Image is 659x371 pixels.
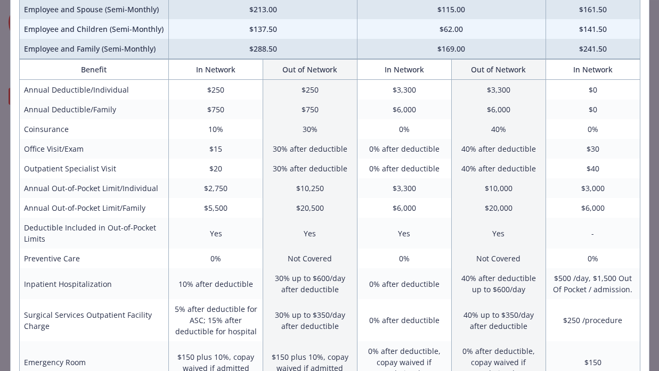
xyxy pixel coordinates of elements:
[357,80,451,100] td: $3,300
[357,19,546,39] td: $62.00
[546,39,640,59] td: $241.50
[546,159,640,178] td: $40
[546,178,640,198] td: $3,000
[19,218,169,249] td: Deductible Included in Out-of-Pocket Limits
[546,100,640,119] td: $0
[357,218,451,249] td: Yes
[19,159,169,178] td: Outpatient Specialist Visit
[19,198,169,218] td: Annual Out-of-Pocket Limit/Family
[19,268,169,299] td: Inpatient Hospitalization
[357,39,546,59] td: $169.00
[263,60,357,80] th: Out of Network
[19,100,169,119] td: Annual Deductible/Family
[169,218,263,249] td: Yes
[357,178,451,198] td: $3,300
[169,60,263,80] th: In Network
[546,299,640,341] td: $250 /procedure
[546,268,640,299] td: $500 /day, $1,500 Out Of Pocket / admission.
[19,139,169,159] td: Office Visit/Exam
[169,80,263,100] td: $250
[357,119,451,139] td: 0%
[19,299,169,341] td: Surgical Services Outpatient Facility Charge
[357,249,451,268] td: 0%
[169,159,263,178] td: $20
[451,249,546,268] td: Not Covered
[357,268,451,299] td: 0% after deductible
[546,119,640,139] td: 0%
[263,100,357,119] td: $750
[19,39,169,59] td: Employee and Family (Semi-Monthly)
[451,198,546,218] td: $20,000
[451,80,546,100] td: $3,300
[357,299,451,341] td: 0% after deductible
[451,178,546,198] td: $10,000
[19,19,169,39] td: Employee and Children (Semi-Monthly)
[263,249,357,268] td: Not Covered
[451,299,546,341] td: 40% up to $350/day after deductible
[263,198,357,218] td: $20,500
[263,218,357,249] td: Yes
[451,139,546,159] td: 40% after deductible
[263,268,357,299] td: 30% up to $600/day after deductible
[169,100,263,119] td: $750
[357,139,451,159] td: 0% after deductible
[19,119,169,139] td: Coinsurance
[546,80,640,100] td: $0
[451,268,546,299] td: 40% after deductible up to $600/day
[357,159,451,178] td: 0% after deductible
[451,218,546,249] td: Yes
[169,139,263,159] td: $15
[451,119,546,139] td: 40%
[357,198,451,218] td: $6,000
[451,159,546,178] td: 40% after deductible
[169,178,263,198] td: $2,750
[357,60,451,80] th: In Network
[263,139,357,159] td: 30% after deductible
[19,80,169,100] td: Annual Deductible/Individual
[451,60,546,80] th: Out of Network
[546,139,640,159] td: $30
[263,119,357,139] td: 30%
[169,119,263,139] td: 10%
[169,268,263,299] td: 10% after deductible
[263,159,357,178] td: 30% after deductible
[19,249,169,268] td: Preventive Care
[169,198,263,218] td: $5,500
[169,299,263,341] td: 5% after deductible for ASC; 15% after deductible for hospital
[546,198,640,218] td: $6,000
[169,19,357,39] td: $137.50
[19,60,169,80] th: Benefit
[263,178,357,198] td: $10,250
[357,100,451,119] td: $6,000
[546,60,640,80] th: In Network
[263,299,357,341] td: 30% up to $350/day after deductible
[263,80,357,100] td: $250
[19,178,169,198] td: Annual Out-of-Pocket Limit/Individual
[546,19,640,39] td: $141.50
[169,39,357,59] td: $288.50
[546,218,640,249] td: -
[546,249,640,268] td: 0%
[451,100,546,119] td: $6,000
[169,249,263,268] td: 0%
